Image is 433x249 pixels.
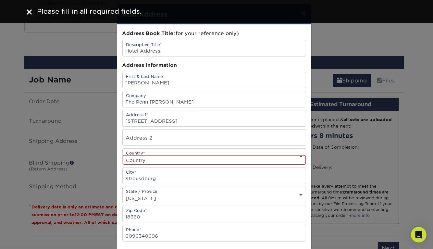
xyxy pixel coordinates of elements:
[27,9,32,15] img: close
[37,7,142,15] span: Please fill in all required fields.
[411,227,427,243] div: Open Intercom Messenger
[122,30,174,36] span: Address Book Title
[122,30,306,37] div: (for your reference only)
[122,62,306,69] div: Address Information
